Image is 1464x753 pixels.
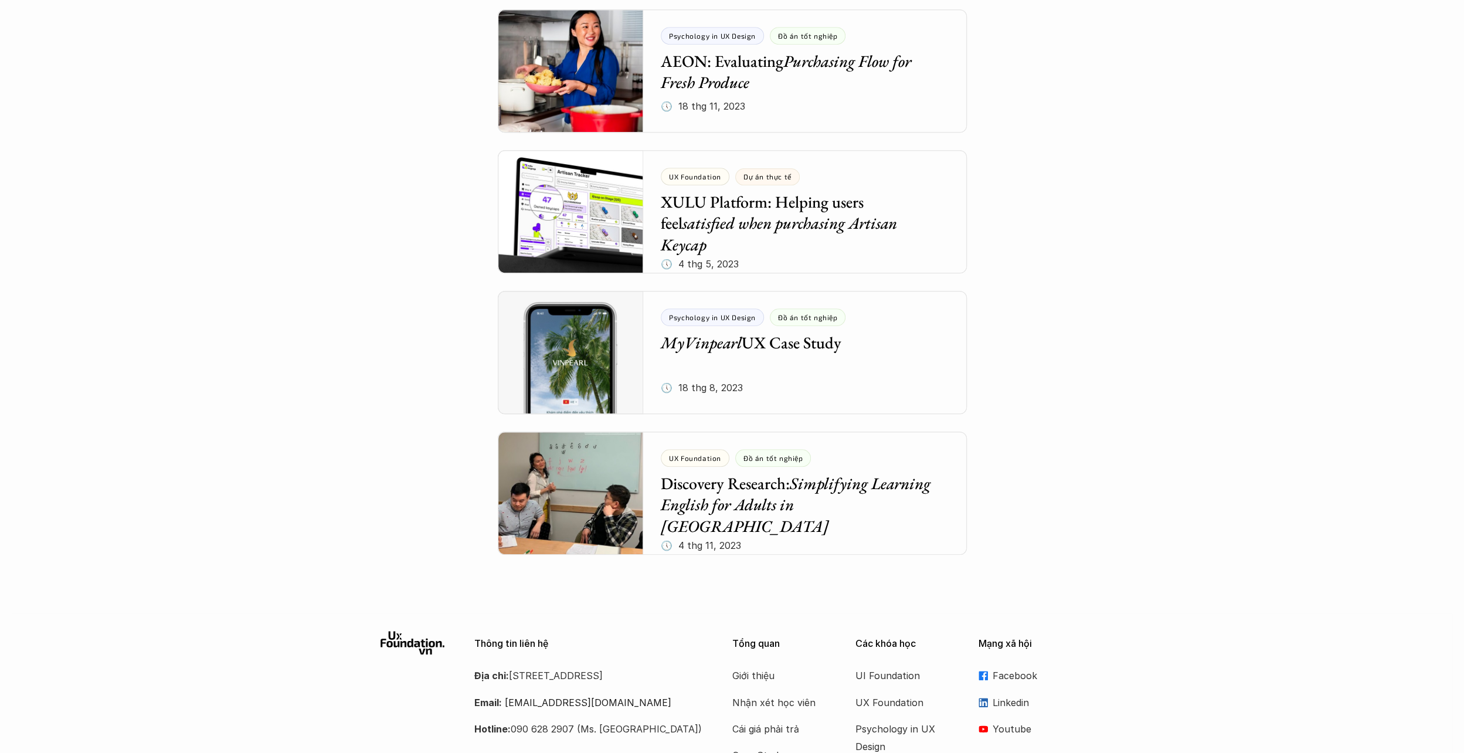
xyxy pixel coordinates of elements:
p: 090 628 2907 (Ms. [GEOGRAPHIC_DATA]) [474,720,703,738]
a: Facebook [979,667,1084,684]
p: Các khóa học [855,638,961,649]
strong: Hotline: [474,723,511,735]
p: Thông tin liên hệ [474,638,703,649]
a: Youtube [979,720,1084,738]
p: Mạng xã hội [979,638,1084,649]
a: UX FoundationĐồ án tốt nghiệpDiscovery Research:Simplifying Learning English for Adults in [GEOGR... [498,432,967,555]
a: UX FoundationDự án thực tếXULU Platform: Helping users feelsatisfied when purchasing Artisan Keyc... [498,150,967,273]
a: Nhận xét học viên [732,694,826,711]
strong: Địa chỉ: [474,670,509,681]
p: Facebook [993,667,1084,684]
a: Linkedin [979,694,1084,711]
p: [STREET_ADDRESS] [474,667,703,684]
a: Psychology in UX DesignĐồ án tốt nghiệpAEON: EvaluatingPurchasing Flow for Fresh Produce🕔 18 thg ... [498,9,967,133]
p: Tổng quan [732,638,838,649]
a: Psychology in UX DesignĐồ án tốt nghiệpMyVinpearlUX Case Study🕔 18 thg 8, 2023 [498,291,967,414]
a: Giới thiệu [732,667,826,684]
p: Youtube [993,720,1084,738]
a: UX Foundation [855,694,949,711]
a: [EMAIL_ADDRESS][DOMAIN_NAME] [505,697,671,708]
strong: Email: [474,697,502,708]
a: Cái giá phải trả [732,720,826,738]
p: Linkedin [993,694,1084,711]
a: UI Foundation [855,667,949,684]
